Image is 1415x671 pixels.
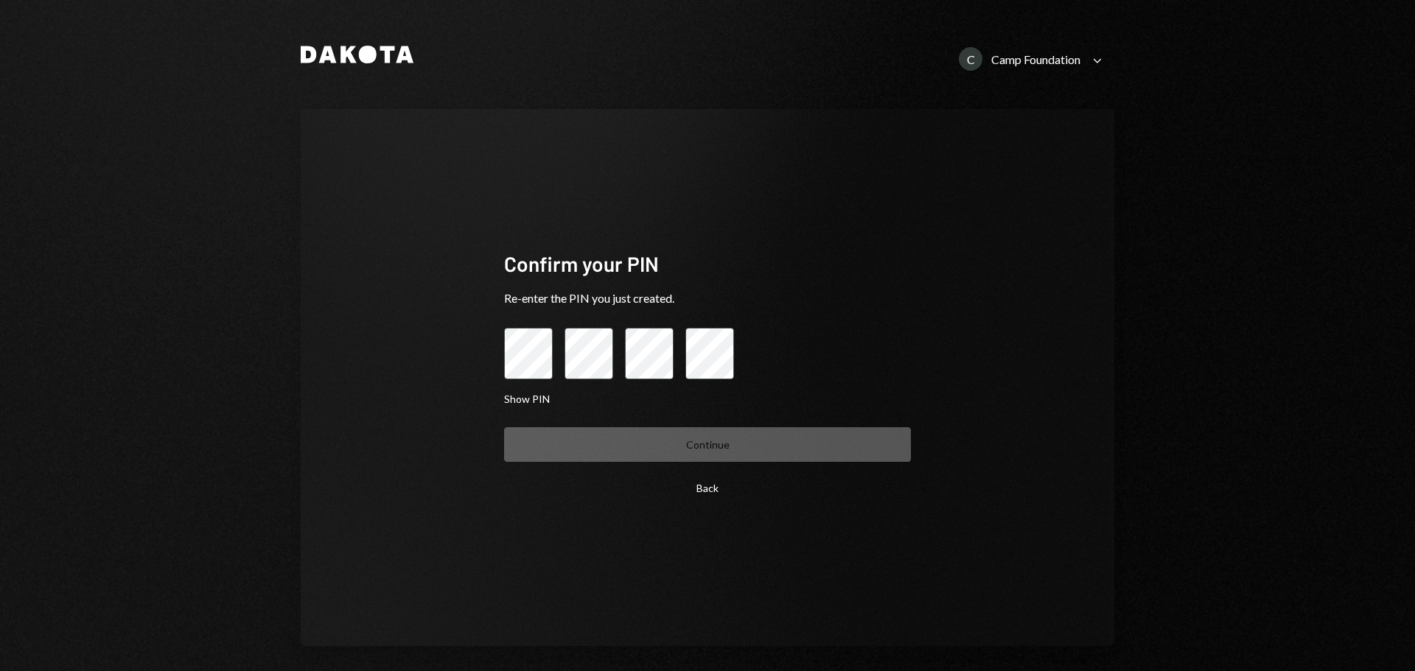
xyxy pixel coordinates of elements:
[685,328,734,379] input: pin code 4 of 4
[959,47,982,71] div: C
[504,328,553,379] input: pin code 1 of 4
[991,52,1080,66] div: Camp Foundation
[625,328,674,379] input: pin code 3 of 4
[504,471,911,505] button: Back
[504,250,911,278] div: Confirm your PIN
[504,289,911,307] div: Re-enter the PIN you just created.
[504,393,550,407] button: Show PIN
[565,328,613,379] input: pin code 2 of 4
